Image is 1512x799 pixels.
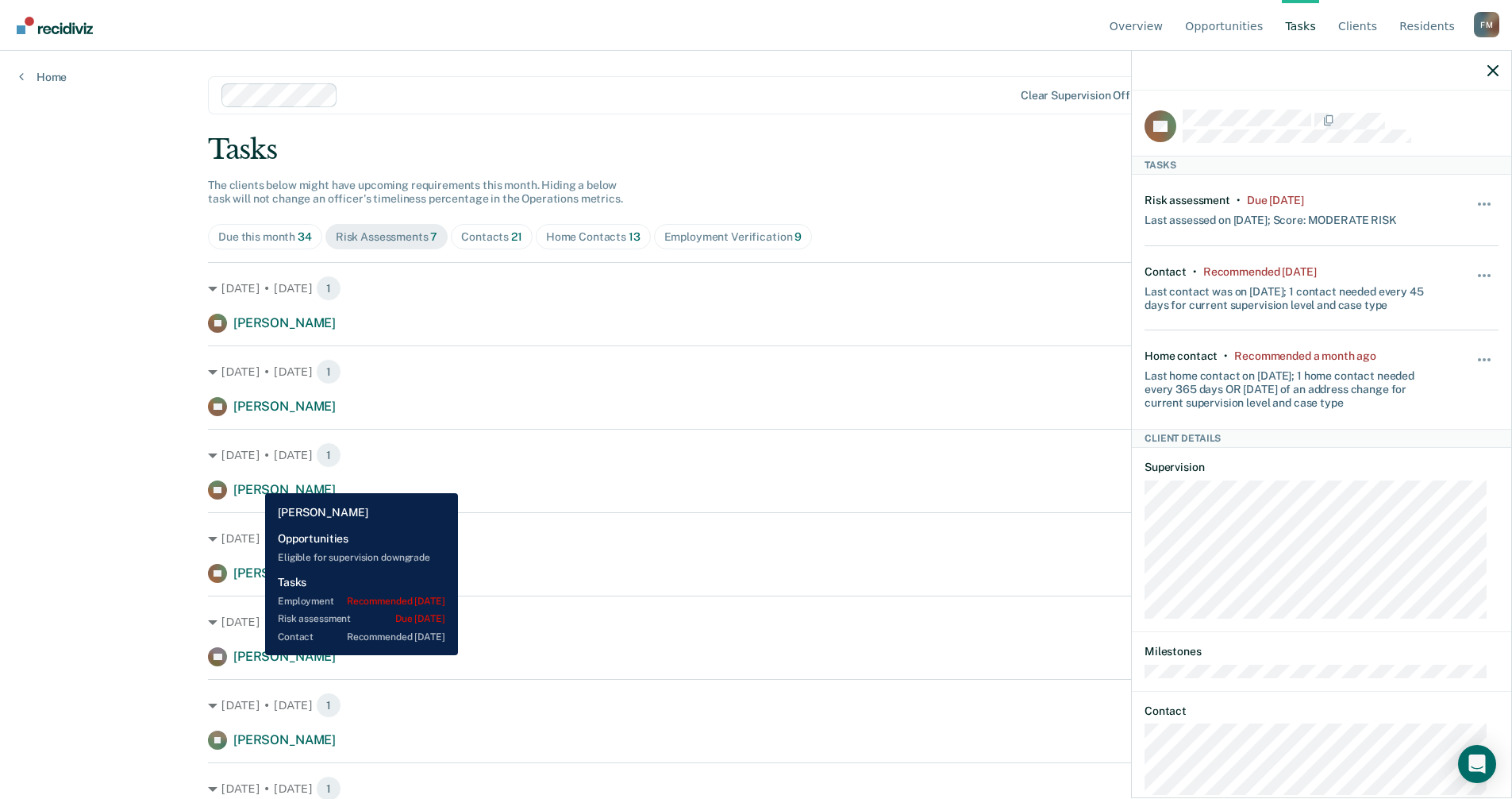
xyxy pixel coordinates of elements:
span: [PERSON_NAME] [233,399,336,414]
span: 1 [316,693,341,718]
div: Risk assessment [1145,194,1230,207]
div: • [1193,265,1197,279]
span: [PERSON_NAME] [233,732,336,747]
span: 9 [794,230,802,243]
div: [DATE] • [DATE] [208,609,1304,635]
div: Due 5 months ago [1247,194,1304,207]
dt: Contact [1145,704,1499,718]
div: Open Intercom Messenger [1458,745,1496,783]
span: [PERSON_NAME] [233,482,336,497]
div: • [1237,194,1241,207]
div: [DATE] • [DATE] [208,526,1304,551]
div: [DATE] • [DATE] [208,693,1304,718]
div: Tasks [1132,156,1511,175]
span: [PERSON_NAME] [233,649,336,664]
div: Home Contacts [546,230,641,244]
div: Risk Assessments [336,230,438,244]
div: Clear supervision officers [1021,89,1156,102]
div: Recommended a month ago [1234,349,1376,363]
div: Contacts [461,230,522,244]
div: [DATE] • [DATE] [208,276,1304,301]
span: 1 [316,359,341,384]
div: Last assessed on [DATE]; Score: MODERATE RISK [1145,207,1397,227]
span: 21 [511,230,522,243]
dt: Supervision [1145,461,1499,474]
div: • [1224,349,1228,363]
div: Contact [1145,265,1187,279]
dt: Milestones [1145,645,1499,658]
div: [DATE] • [DATE] [208,359,1304,384]
span: The clients below might have upcoming requirements this month. Hiding a below task will not chang... [208,179,623,205]
a: Home [19,70,67,84]
span: [PERSON_NAME] [233,565,336,581]
span: 1 [316,609,341,635]
div: Recommended 2 months ago [1203,265,1316,279]
div: Due this month [218,230,312,244]
span: 7 [430,230,437,243]
div: Last home contact on [DATE]; 1 home contact needed every 365 days OR [DATE] of an address change ... [1145,363,1440,409]
div: Home contact [1145,349,1218,363]
button: Profile dropdown button [1474,12,1499,37]
div: Employment Verification [664,230,802,244]
span: 1 [316,276,341,301]
span: 1 [316,526,341,551]
div: Last contact was on [DATE]; 1 contact needed every 45 days for current supervision level and case... [1145,279,1440,312]
div: [DATE] • [DATE] [208,442,1304,468]
span: 34 [298,230,312,243]
div: F M [1474,12,1499,37]
span: 13 [629,230,641,243]
img: Recidiviz [17,17,93,34]
div: Client Details [1132,429,1511,448]
span: [PERSON_NAME] [233,315,336,330]
span: 1 [316,442,341,468]
div: Tasks [208,133,1304,166]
